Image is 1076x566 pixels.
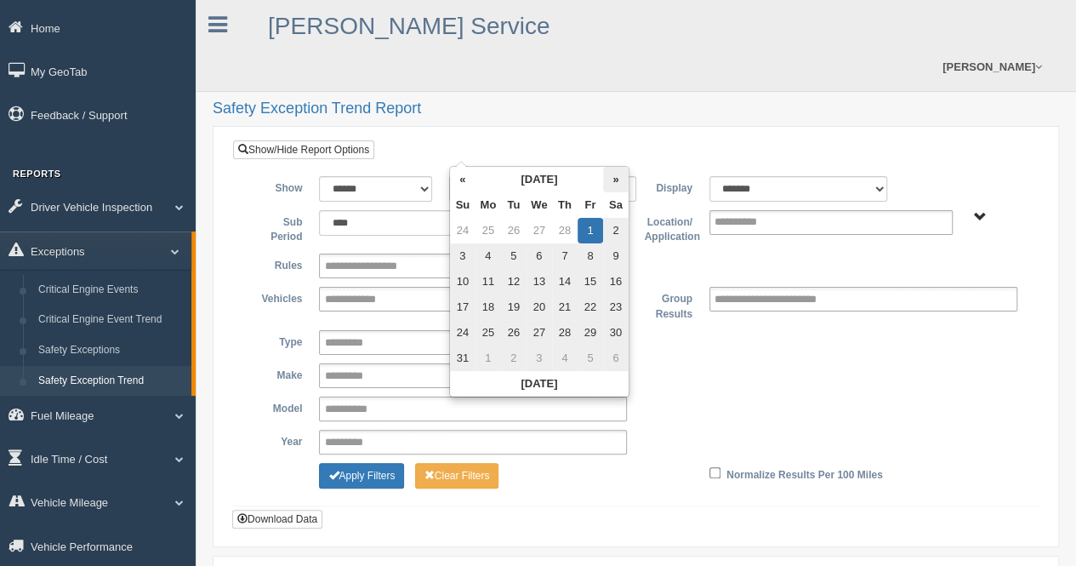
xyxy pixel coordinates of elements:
a: [PERSON_NAME] Service [268,13,549,39]
td: 13 [527,269,552,294]
th: Mo [475,192,501,218]
th: Fr [578,192,603,218]
td: 24 [450,320,475,346]
td: 29 [578,320,603,346]
td: 28 [552,218,578,243]
button: Change Filter Options [319,463,404,489]
label: Normalize Results Per 100 Miles [726,463,882,483]
label: Display [635,176,700,197]
label: Type [246,330,310,351]
td: 1 [475,346,501,371]
td: 18 [475,294,501,320]
th: We [527,192,552,218]
label: Model [246,397,310,417]
a: Safety Exception Trend [31,366,191,397]
td: 2 [603,218,629,243]
a: Safety Exceptions [31,335,191,366]
td: 25 [475,218,501,243]
th: » [603,167,629,192]
td: 24 [450,218,475,243]
td: 17 [450,294,475,320]
td: 21 [552,294,578,320]
a: Critical Engine Events [31,275,191,306]
label: Rules [246,254,310,274]
td: 25 [475,320,501,346]
td: 15 [578,269,603,294]
td: 9 [603,243,629,269]
td: 31 [450,346,475,371]
th: Tu [501,192,527,218]
td: 1 [578,218,603,243]
td: 5 [501,243,527,269]
td: 5 [578,346,603,371]
button: Download Data [232,510,322,529]
td: 4 [475,243,501,269]
td: 23 [603,294,629,320]
th: Sa [603,192,629,218]
td: 7 [552,243,578,269]
td: 19 [501,294,527,320]
td: 22 [578,294,603,320]
td: 12 [501,269,527,294]
td: 26 [501,320,527,346]
td: 26 [501,218,527,243]
td: 6 [527,243,552,269]
td: 27 [527,320,552,346]
td: 3 [450,243,475,269]
th: Su [450,192,475,218]
label: Make [246,363,310,384]
a: [PERSON_NAME] [934,43,1050,91]
th: [DATE] [475,167,603,192]
td: 20 [527,294,552,320]
td: 6 [603,346,629,371]
label: Location/ Application [635,210,700,245]
td: 10 [450,269,475,294]
a: Show/Hide Report Options [233,140,374,159]
td: 28 [552,320,578,346]
label: Group Results [635,287,700,322]
td: 16 [603,269,629,294]
td: 8 [578,243,603,269]
td: 27 [527,218,552,243]
td: 4 [552,346,578,371]
th: Th [552,192,578,218]
button: Change Filter Options [415,463,499,489]
label: Vehicles [246,287,310,307]
td: 3 [527,346,552,371]
td: 14 [552,269,578,294]
label: Show [246,176,310,197]
a: Critical Engine Event Trend [31,305,191,335]
label: Sub Period [246,210,310,245]
td: 2 [501,346,527,371]
label: Year [246,430,310,450]
td: 30 [603,320,629,346]
th: [DATE] [450,371,629,397]
td: 11 [475,269,501,294]
th: « [450,167,475,192]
